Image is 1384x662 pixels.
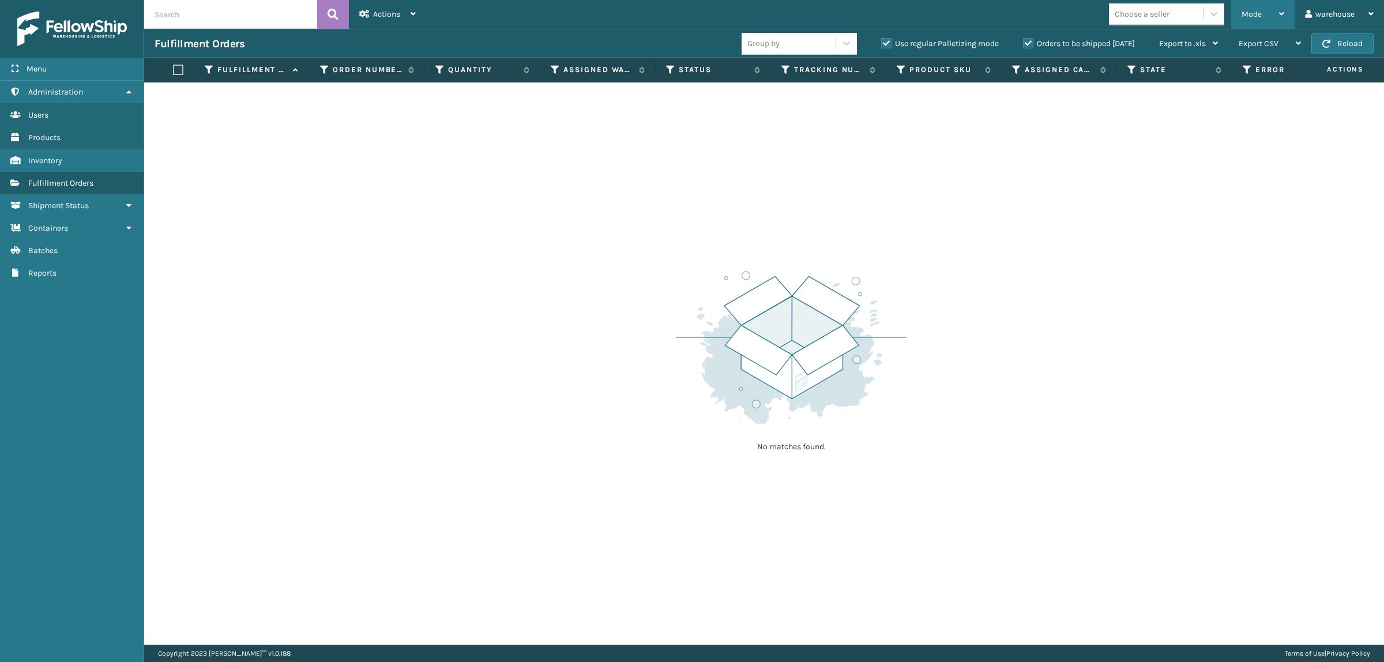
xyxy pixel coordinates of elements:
[28,268,57,278] span: Reports
[158,645,291,662] p: Copyright 2023 [PERSON_NAME]™ v 1.0.188
[17,12,127,46] img: logo
[1242,9,1262,19] span: Mode
[28,223,68,233] span: Containers
[1023,39,1135,48] label: Orders to be shipped [DATE]
[1291,60,1371,79] span: Actions
[1239,39,1278,48] span: Export CSV
[28,201,89,210] span: Shipment Status
[27,64,47,74] span: Menu
[747,37,780,50] div: Group by
[28,110,48,120] span: Users
[373,9,400,19] span: Actions
[563,65,633,75] label: Assigned Warehouse
[28,156,62,165] span: Inventory
[1311,33,1374,54] button: Reload
[1115,8,1169,20] div: Choose a seller
[1025,65,1095,75] label: Assigned Carrier Service
[217,65,287,75] label: Fulfillment Order Id
[679,65,749,75] label: Status
[1159,39,1206,48] span: Export to .xls
[28,246,58,255] span: Batches
[1255,65,1325,75] label: Error
[28,178,93,188] span: Fulfillment Orders
[333,65,403,75] label: Order Number
[155,37,245,51] h3: Fulfillment Orders
[881,39,999,48] label: Use regular Palletizing mode
[448,65,518,75] label: Quantity
[1326,649,1370,657] a: Privacy Policy
[794,65,864,75] label: Tracking Number
[1285,645,1370,662] div: |
[28,87,83,97] span: Administration
[1140,65,1210,75] label: State
[28,133,61,142] span: Products
[909,65,979,75] label: Product SKU
[1285,649,1325,657] a: Terms of Use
